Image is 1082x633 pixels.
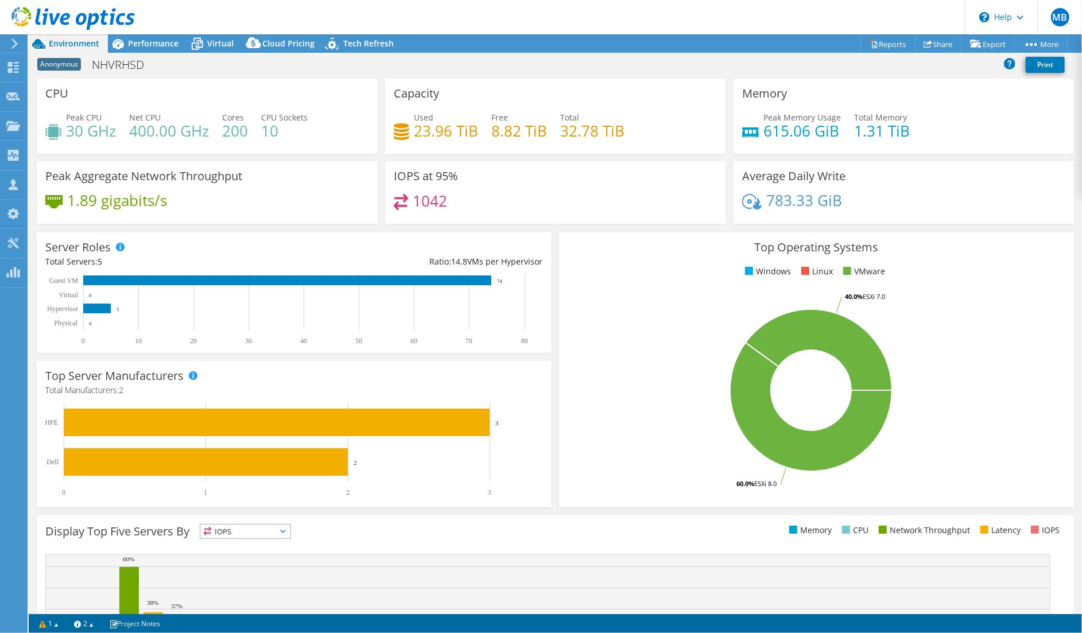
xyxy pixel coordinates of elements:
[414,112,433,123] span: Used
[67,194,167,207] h4: 1.89 gigabits/s
[66,616,102,631] a: 2
[495,420,499,426] text: 3
[860,35,916,53] a: Reports
[37,58,81,71] span: Anonymous
[451,256,467,267] span: 14.8
[82,337,85,345] text: 0
[45,87,68,100] h3: CPU
[915,35,962,53] a: Share
[129,112,161,123] span: Net CPU
[300,337,307,345] text: 40
[204,488,207,496] text: 1
[466,337,472,345] text: 70
[31,616,67,631] a: 1
[854,125,910,137] h4: 1.31 TiB
[413,195,447,207] h4: 1042
[261,112,308,123] span: CPU Sockets
[786,524,832,537] li: Memory
[798,265,833,278] li: Linux
[262,38,315,49] span: Cloud Pricing
[128,38,179,49] span: Performance
[89,321,92,327] text: 0
[1051,8,1069,26] span: MB
[845,292,863,301] tspan: 40.0%
[354,459,357,466] text: 2
[54,319,77,327] text: Physical
[119,385,123,395] span: 2
[560,125,625,137] h4: 32.78 TiB
[742,265,791,278] li: Windows
[742,87,787,100] h3: Memory
[98,256,102,267] span: 5
[87,59,162,71] h1: NHVRHSD
[754,479,777,488] tspan: ESXi 8.0
[207,38,234,49] span: Virtual
[876,524,970,537] li: Network Throughput
[355,337,362,345] text: 50
[560,112,579,123] span: Total
[840,265,885,278] li: VMware
[123,556,134,562] text: 60%
[129,125,209,137] h4: 400.00 GHz
[568,241,1065,254] h3: Top Operating Systems
[488,488,491,496] text: 3
[343,38,394,49] span: Tech Refresh
[346,488,350,496] text: 2
[190,337,197,345] text: 20
[491,125,547,137] h4: 8.82 TiB
[45,170,242,182] h3: Peak Aggregate Network Throughput
[49,277,78,285] text: Guest VM
[763,112,841,123] span: Peak Memory Usage
[521,337,528,345] text: 80
[394,87,439,100] h3: Capacity
[66,125,116,137] h4: 30 GHz
[839,524,868,537] li: CPU
[45,255,294,268] div: Total Servers:
[491,112,508,123] span: Free
[49,38,99,49] span: Environment
[863,292,885,301] tspan: ESXi 7.0
[147,599,158,606] text: 38%
[961,35,1015,53] a: Export
[135,337,142,345] text: 10
[245,337,252,345] text: 30
[45,384,542,397] h4: Total Manufacturers:
[45,370,184,382] h3: Top Server Manufacturers
[89,293,92,298] text: 0
[742,170,846,182] h3: Average Daily Write
[222,125,248,137] h4: 200
[47,305,78,313] text: Hypervisor
[45,241,111,254] h3: Server Roles
[979,12,990,22] svg: \n
[261,125,308,137] h4: 10
[766,194,842,207] h4: 783.33 GiB
[294,255,542,268] div: Ratio: VMs per Hypervisor
[1028,524,1060,537] li: IOPS
[854,112,907,123] span: Total Memory
[101,616,168,631] a: Project Notes
[1026,57,1065,73] a: Print
[117,306,119,312] text: 5
[978,524,1021,537] li: Latency
[497,278,503,284] text: 74
[46,458,59,466] text: Dell
[222,112,244,123] span: Cores
[394,170,458,182] h3: IOPS at 95%
[45,418,58,426] text: HPE
[410,337,417,345] text: 60
[171,603,183,609] text: 37%
[66,112,102,123] span: Peak CPU
[59,291,79,299] text: Virtual
[200,525,290,538] span: IOPS
[62,488,65,496] text: 0
[736,479,754,488] tspan: 60.0%
[763,125,841,137] h4: 615.06 GiB
[1014,35,1068,53] a: More
[414,125,478,137] h4: 23.96 TiB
